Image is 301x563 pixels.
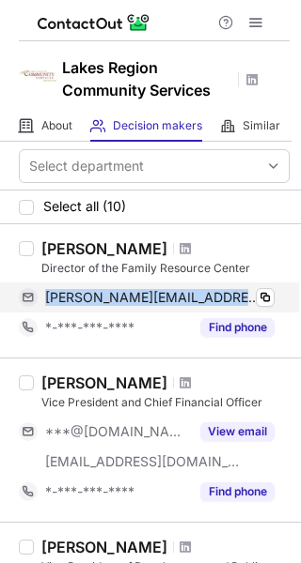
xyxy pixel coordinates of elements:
[113,118,202,133] span: Decision makers
[45,289,261,306] span: [PERSON_NAME][EMAIL_ADDRESS][PERSON_NAME][DOMAIN_NAME]
[41,118,72,133] span: About
[243,118,280,133] span: Similar
[38,11,150,34] img: ContactOut v5.3.10
[41,538,167,556] div: [PERSON_NAME]
[29,157,144,175] div: Select department
[41,373,167,392] div: [PERSON_NAME]
[19,57,56,95] img: 6994fe878b2dc0135e0116ba7718ca7c
[45,423,189,440] span: ***@[DOMAIN_NAME]
[200,318,275,337] button: Reveal Button
[41,260,290,277] div: Director of the Family Resource Center
[200,482,275,501] button: Reveal Button
[43,199,126,214] span: Select all (10)
[41,394,290,411] div: Vice President and Chief Financial Officer
[62,56,231,101] h1: Lakes Region Community Services
[200,422,275,441] button: Reveal Button
[45,453,241,470] span: [EMAIL_ADDRESS][DOMAIN_NAME]
[41,239,167,258] div: [PERSON_NAME]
